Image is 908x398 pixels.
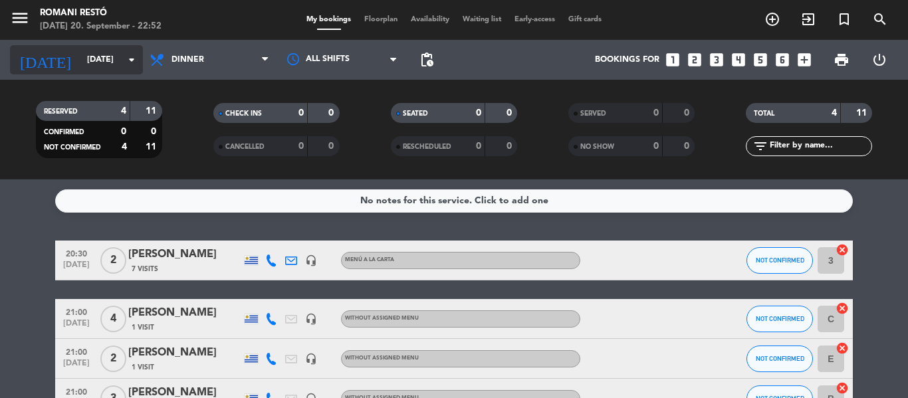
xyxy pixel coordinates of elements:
[860,40,898,80] div: LOG OUT
[122,142,127,151] strong: 4
[836,342,849,355] i: cancel
[124,52,140,68] i: arrow_drop_down
[40,7,162,20] div: Romani Restó
[752,138,768,154] i: filter_list
[305,313,317,325] i: headset_mic
[756,256,804,264] span: NOT CONFIRMED
[151,127,159,136] strong: 0
[730,51,747,68] i: looks_4
[146,106,159,116] strong: 11
[507,142,514,151] strong: 0
[60,245,93,260] span: 20:30
[171,55,204,64] span: Dinner
[476,108,481,118] strong: 0
[756,355,804,362] span: NOT CONFIRMED
[684,108,692,118] strong: 0
[507,108,514,118] strong: 0
[653,142,659,151] strong: 0
[756,315,804,322] span: NOT CONFIRMED
[225,144,265,150] span: CANCELLED
[305,254,317,266] i: headset_mic
[298,108,304,118] strong: 0
[836,381,849,395] i: cancel
[871,52,887,68] i: power_settings_new
[456,16,508,23] span: Waiting list
[403,110,428,117] span: SEATED
[60,304,93,319] span: 21:00
[44,144,101,151] span: NOT CONFIRMED
[345,355,419,361] span: Without assigned menu
[686,51,703,68] i: looks_two
[345,316,419,321] span: Without assigned menu
[403,144,451,150] span: RESCHEDULED
[746,346,813,372] button: NOT CONFIRMED
[832,108,837,118] strong: 4
[800,11,816,27] i: exit_to_app
[836,243,849,256] i: cancel
[580,110,606,117] span: SERVED
[508,16,562,23] span: Early-access
[146,142,159,151] strong: 11
[764,11,780,27] i: add_circle_outline
[305,353,317,365] i: headset_mic
[345,257,394,262] span: MENÚ A LA CARTA
[360,193,548,209] div: No notes for this service. Click to add one
[300,16,358,23] span: My bookings
[298,142,304,151] strong: 0
[419,52,435,68] span: pending_actions
[60,344,93,359] span: 21:00
[774,51,791,68] i: looks_6
[872,11,888,27] i: search
[746,247,813,274] button: NOT CONFIRMED
[225,110,262,117] span: CHECK INS
[358,16,404,23] span: Floorplan
[44,108,78,115] span: RESERVED
[132,322,154,333] span: 1 Visit
[476,142,481,151] strong: 0
[752,51,769,68] i: looks_5
[562,16,608,23] span: Gift cards
[834,52,850,68] span: print
[128,246,241,263] div: [PERSON_NAME]
[836,11,852,27] i: turned_in_not
[60,319,93,334] span: [DATE]
[44,129,84,136] span: CONFIRMED
[60,260,93,276] span: [DATE]
[836,302,849,315] i: cancel
[10,8,30,33] button: menu
[796,51,813,68] i: add_box
[328,108,336,118] strong: 0
[10,8,30,28] i: menu
[664,51,681,68] i: looks_one
[60,359,93,374] span: [DATE]
[128,304,241,322] div: [PERSON_NAME]
[100,247,126,274] span: 2
[684,142,692,151] strong: 0
[746,306,813,332] button: NOT CONFIRMED
[10,45,80,74] i: [DATE]
[580,144,614,150] span: NO SHOW
[856,108,869,118] strong: 11
[595,55,659,64] span: Bookings for
[128,344,241,361] div: [PERSON_NAME]
[404,16,456,23] span: Availability
[100,346,126,372] span: 2
[132,362,154,373] span: 1 Visit
[653,108,659,118] strong: 0
[132,264,158,274] span: 7 Visits
[708,51,725,68] i: looks_3
[768,139,871,153] input: Filter by name...
[121,127,126,136] strong: 0
[328,142,336,151] strong: 0
[40,20,162,33] div: [DATE] 20. September - 22:52
[754,110,774,117] span: TOTAL
[121,106,126,116] strong: 4
[100,306,126,332] span: 4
